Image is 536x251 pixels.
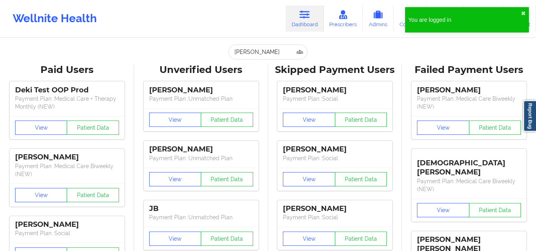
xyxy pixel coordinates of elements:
button: Patient Data [201,113,253,127]
div: Failed Payment Users [407,64,530,76]
div: [PERSON_NAME] [283,145,387,154]
button: Patient Data [335,172,387,186]
button: View [15,121,67,135]
p: Payment Plan : Social [15,229,119,237]
p: Payment Plan : Medical Care + Therapy Monthly (NEW) [15,95,119,111]
a: Admins [363,6,394,32]
button: View [15,188,67,202]
button: View [283,232,335,246]
button: Patient Data [469,121,521,135]
button: View [283,172,335,186]
div: [DEMOGRAPHIC_DATA][PERSON_NAME] [417,153,521,177]
div: [PERSON_NAME] [149,145,253,154]
button: View [417,203,469,217]
button: View [149,232,202,246]
div: [PERSON_NAME] [15,220,119,229]
button: Patient Data [201,232,253,246]
button: Patient Data [335,113,387,127]
p: Payment Plan : Medical Care Biweekly (NEW) [417,95,521,111]
button: close [521,10,526,17]
button: Patient Data [469,203,521,217]
p: Payment Plan : Social [283,95,387,103]
p: Payment Plan : Medical Care Biweekly (NEW) [15,162,119,178]
div: JB [149,204,253,213]
div: [PERSON_NAME] [417,86,521,95]
div: [PERSON_NAME] [15,153,119,162]
p: Payment Plan : Unmatched Plan [149,95,253,103]
a: Report Bug [523,100,536,132]
button: Patient Data [201,172,253,186]
div: You are logged in [408,16,521,24]
p: Payment Plan : Medical Care Biweekly (NEW) [417,177,521,193]
button: Patient Data [335,232,387,246]
button: View [417,121,469,135]
button: Patient Data [67,121,119,135]
div: Paid Users [6,64,129,76]
div: [PERSON_NAME] [283,204,387,213]
button: View [149,113,202,127]
a: Dashboard [286,6,324,32]
button: View [283,113,335,127]
p: Payment Plan : Unmatched Plan [149,213,253,221]
div: [PERSON_NAME] [149,86,253,95]
div: [PERSON_NAME] [283,86,387,95]
p: Payment Plan : Social [283,154,387,162]
div: Skipped Payment Users [274,64,397,76]
a: Coaches [394,6,426,32]
div: Deki Test OOP Prod [15,86,119,95]
p: Payment Plan : Unmatched Plan [149,154,253,162]
button: Patient Data [67,188,119,202]
p: Payment Plan : Social [283,213,387,221]
a: Prescribers [324,6,363,32]
div: Unverified Users [140,64,263,76]
button: View [149,172,202,186]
